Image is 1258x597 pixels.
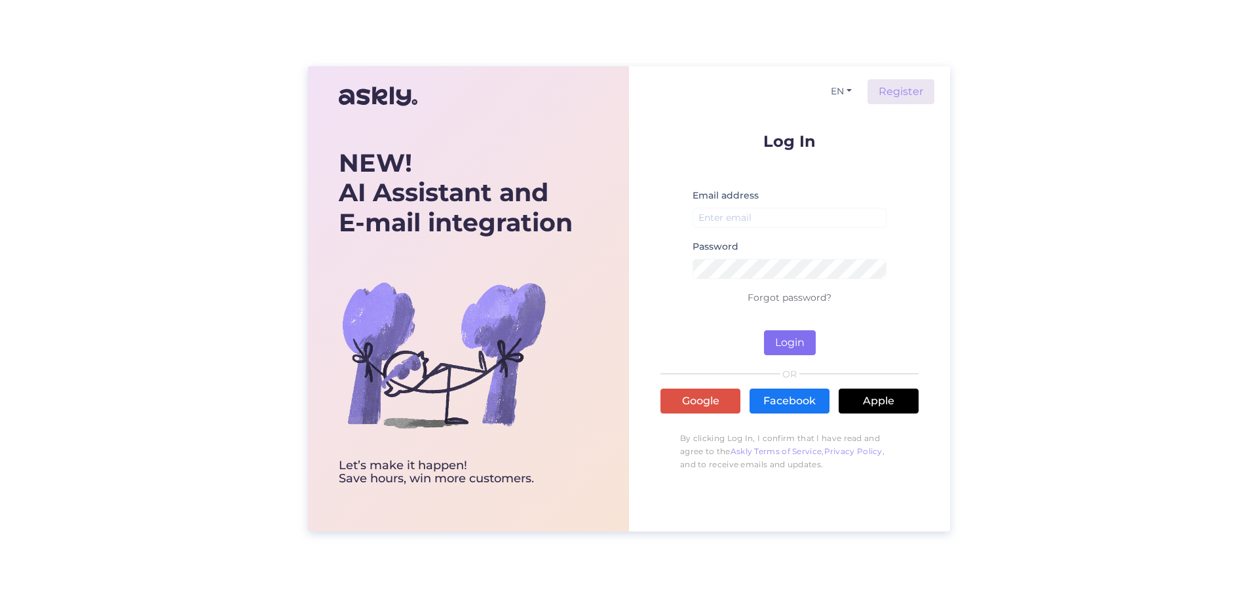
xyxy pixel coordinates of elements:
[731,446,822,456] a: Askly Terms of Service
[693,240,738,254] label: Password
[339,148,573,238] div: AI Assistant and E-mail integration
[693,208,886,228] input: Enter email
[750,389,829,414] a: Facebook
[824,446,883,456] a: Privacy Policy
[660,425,919,478] p: By clicking Log In, I confirm that I have read and agree to the , , and to receive emails and upd...
[867,79,934,104] a: Register
[660,389,740,414] a: Google
[339,250,548,459] img: bg-askly
[693,189,759,202] label: Email address
[748,292,831,303] a: Forgot password?
[660,133,919,149] p: Log In
[826,82,857,101] button: EN
[339,147,412,178] b: NEW!
[780,370,799,379] span: OR
[764,330,816,355] button: Login
[339,81,417,112] img: Askly
[339,459,573,486] div: Let’s make it happen! Save hours, win more customers.
[839,389,919,414] a: Apple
